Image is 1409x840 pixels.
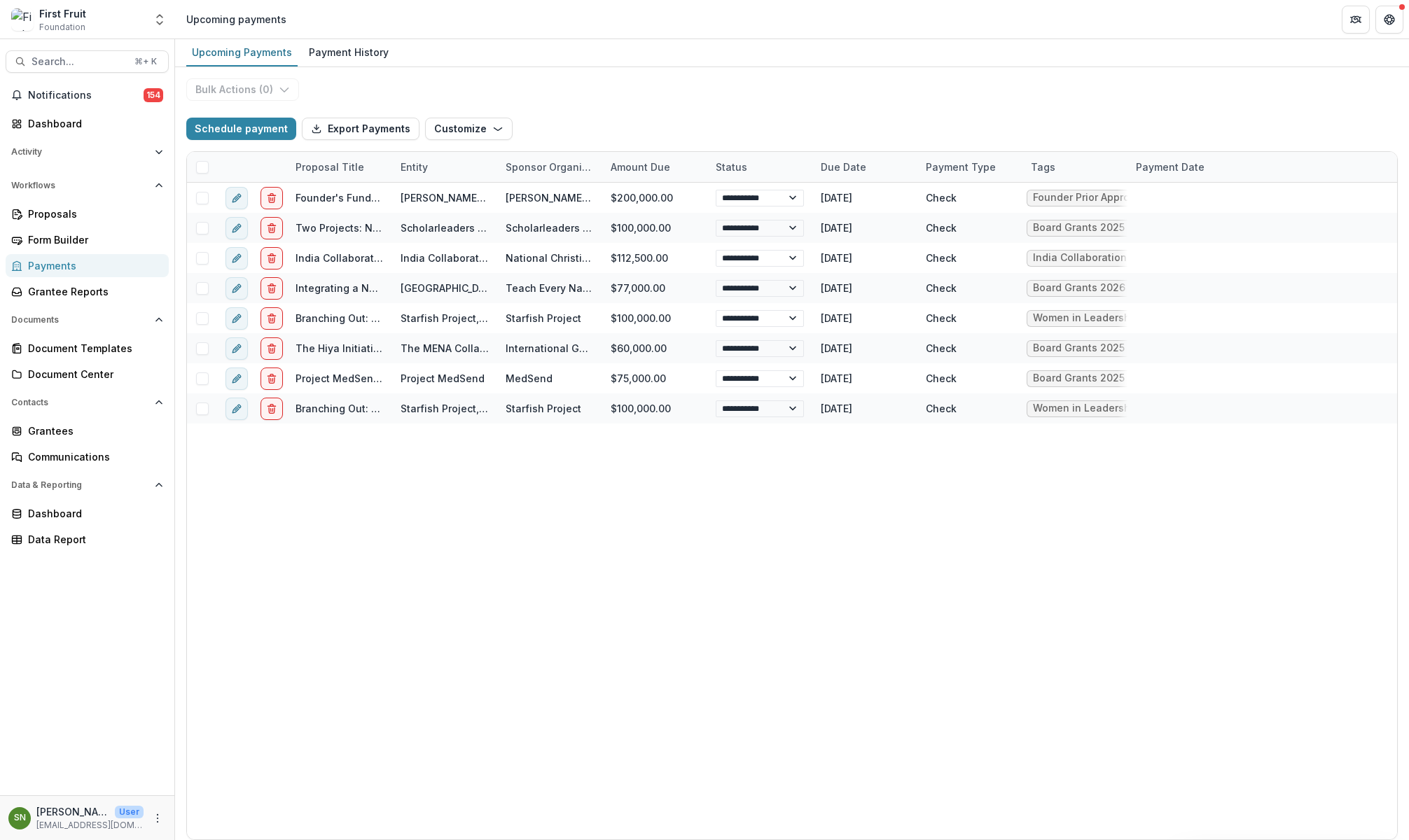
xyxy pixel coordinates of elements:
div: Payment Date [1127,152,1233,182]
div: $100,000.00 [602,393,707,423]
div: India Collaboration 2025 [1033,252,1154,264]
div: Dashboard [28,506,158,521]
a: Document Templates [6,337,169,360]
div: Entity [392,152,497,182]
span: Data & Reporting [11,480,149,490]
span: Contacts [11,398,149,407]
a: Grantees [6,419,169,442]
div: [DATE] [812,303,917,333]
div: Status [707,152,812,182]
button: edit [225,307,248,330]
div: $200,000.00 [602,183,707,213]
div: Board Grants 2025 [1033,342,1125,354]
div: $100,000.00 [602,213,707,243]
button: delete [261,187,283,209]
div: Dashboard [28,116,158,131]
span: Search... [32,56,126,68]
a: Upcoming Payments [186,39,298,66]
button: Customize [425,118,513,140]
div: Payment Type [917,160,1004,174]
button: Export Payments [302,118,419,140]
div: [DATE] [812,363,917,393]
div: Entity [392,160,436,174]
div: Check [917,273,1022,303]
div: Tags [1022,160,1064,174]
div: Integrating a New Tech Strategy - 0068Y00001Q0siyQAB [296,281,384,295]
a: Dashboard [6,112,169,135]
div: First Fruit [39,6,86,21]
div: Grantees [28,423,158,438]
a: Starfish Project, Inc. [401,402,499,414]
div: [DATE] [812,243,917,273]
div: Proposal Title [287,152,392,182]
img: First Fruit [11,8,34,31]
div: Due Date [812,160,875,174]
div: Tags [1022,152,1127,182]
a: [GEOGRAPHIC_DATA] [401,282,500,294]
button: Search... [6,50,169,73]
div: $77,000.00 [602,273,707,303]
div: National Christian Foundation [506,251,594,265]
div: Payment Type [917,152,1022,182]
a: Scholarleaders International [401,222,541,234]
div: Proposals [28,206,158,221]
div: India Collaboration - 2025 [296,251,384,265]
button: delete [261,307,283,330]
div: MedSend [506,371,553,386]
a: Data Report [6,528,169,551]
div: Check [917,243,1022,273]
div: Grantee Reports [28,284,158,299]
div: [DATE] [812,183,917,213]
a: Payments [6,254,169,277]
div: [PERSON_NAME] Ministries [506,190,594,205]
p: [EMAIL_ADDRESS][DOMAIN_NAME] [36,819,144,832]
div: Scholarleaders International [506,220,594,235]
div: Check [917,393,1022,423]
div: Payment Date [1127,160,1213,174]
button: delete [261,277,283,300]
a: Document Center [6,363,169,386]
span: 154 [144,88,163,102]
button: Bulk Actions (0) [186,78,299,101]
a: [PERSON_NAME] Ministries [401,192,532,204]
button: edit [225,187,248,209]
a: Grantee Reports [6,280,169,303]
div: Check [917,213,1022,243]
div: Communications [28,449,158,464]
div: International Generosity Foundation [506,341,594,356]
div: $100,000.00 [602,303,707,333]
button: Get Help [1375,6,1403,34]
button: Open Contacts [6,391,169,414]
div: Proposal Title [287,160,373,174]
button: Schedule payment [186,118,296,140]
button: More [149,810,166,827]
div: Check [917,303,1022,333]
button: Open Activity [6,141,169,163]
div: Due Date [812,152,917,182]
div: Amount Due [602,152,707,182]
button: delete [261,247,283,269]
a: The MENA Collaborative [401,342,520,354]
div: Sofia Njoroge [14,813,26,822]
div: Women in Leadership [1033,402,1139,414]
div: Founder's Fund- Building capacity to strengthen and expand the [DEMOGRAPHIC_DATA] in [GEOGRAPHIC_... [296,190,384,205]
div: Branching Out: Doubling in Size and Expanding our Advocacy [296,311,384,325]
span: Foundation [39,21,85,34]
div: Upcoming payments [186,12,286,27]
button: Open Data & Reporting [6,474,169,496]
div: [DATE] [812,213,917,243]
a: India Collaboration [401,252,494,264]
button: edit [225,367,248,390]
div: Check [917,183,1022,213]
span: Documents [11,315,149,325]
div: [DATE] [812,273,917,303]
button: edit [225,217,248,239]
div: Two Projects: No More Initiative & VSI (Capacity Building) - 0068Y00001SbP5XQAV [296,220,384,235]
button: Partners [1342,6,1370,34]
div: Status [707,160,756,174]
